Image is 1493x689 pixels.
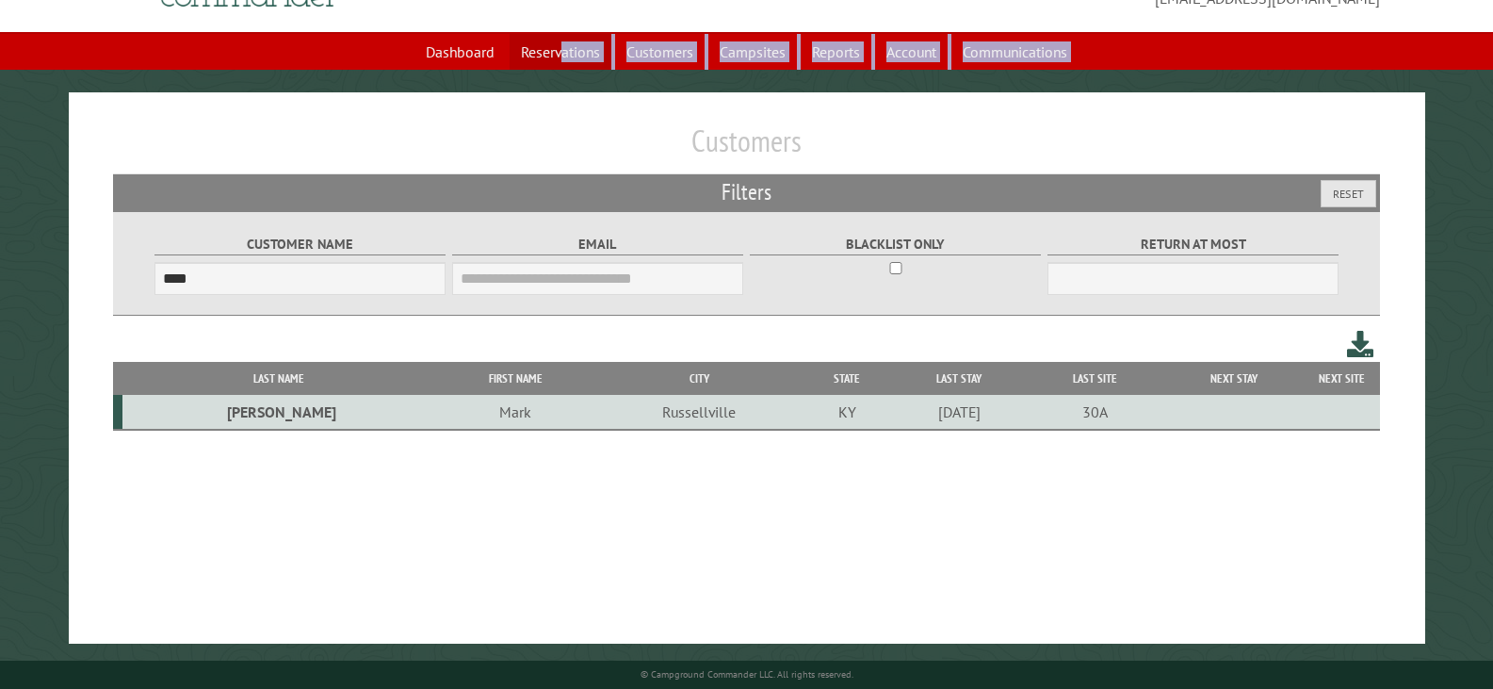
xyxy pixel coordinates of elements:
div: [DATE] [894,402,1025,421]
th: Next Site [1305,362,1380,395]
th: Next Stay [1162,362,1305,395]
td: Mark [436,395,595,430]
h1: Customers [113,123,1380,174]
a: Download this customer list (.csv) [1347,327,1374,362]
button: Reset [1321,180,1376,207]
a: Customers [615,34,705,70]
td: Russellville [595,395,803,430]
th: Last Name [122,362,436,395]
th: State [803,362,890,395]
label: Email [452,234,744,255]
td: KY [803,395,890,430]
a: Campsites [708,34,797,70]
td: 30A [1028,395,1162,430]
label: Return at most [1047,234,1339,255]
a: Reports [801,34,871,70]
th: City [595,362,803,395]
h2: Filters [113,174,1380,210]
a: Communications [951,34,1079,70]
small: © Campground Commander LLC. All rights reserved. [641,668,853,681]
th: Last Stay [891,362,1029,395]
a: Account [875,34,948,70]
td: [PERSON_NAME] [122,395,436,430]
th: First Name [436,362,595,395]
label: Blacklist only [750,234,1042,255]
th: Last Site [1028,362,1162,395]
label: Customer Name [154,234,446,255]
a: Dashboard [414,34,506,70]
a: Reservations [510,34,611,70]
